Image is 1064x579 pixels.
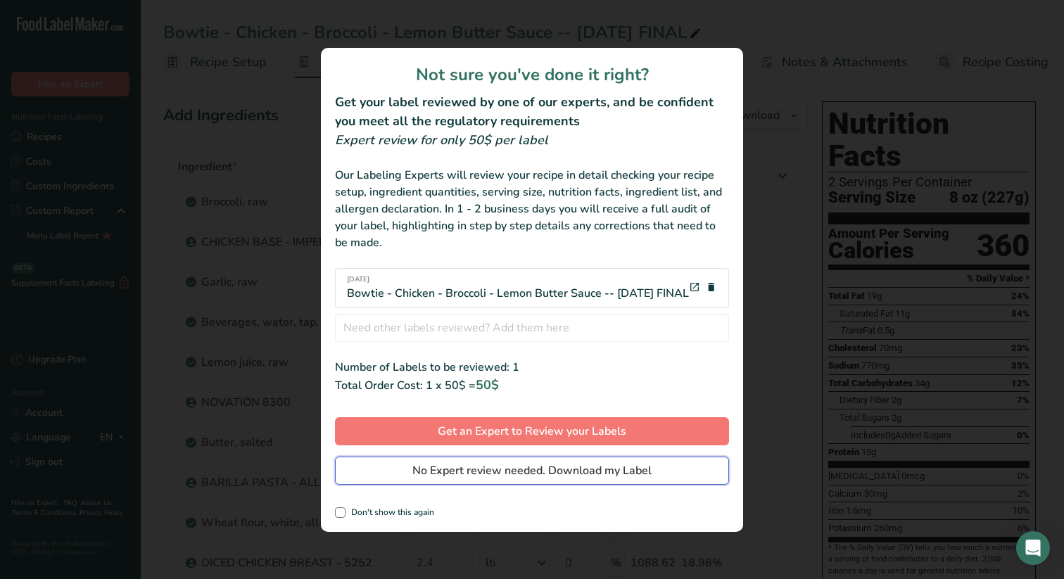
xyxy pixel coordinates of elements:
div: Expert review for only 50$ per label [335,131,729,150]
button: No Expert review needed. Download my Label [335,457,729,485]
span: No Expert review needed. Download my Label [412,462,652,479]
h2: Get your label reviewed by one of our experts, and be confident you meet all the regulatory requi... [335,93,729,131]
span: [DATE] [347,274,689,285]
div: Bowtie - Chicken - Broccoli - Lemon Butter Sauce -- [DATE] FINAL [347,274,689,302]
div: Our Labeling Experts will review your recipe in detail checking your recipe setup, ingredient qua... [335,167,729,251]
div: Total Order Cost: 1 x 50$ = [335,376,729,395]
div: Number of Labels to be reviewed: 1 [335,359,729,376]
span: Get an Expert to Review your Labels [438,423,626,440]
span: 50$ [476,376,499,393]
button: Get an Expert to Review your Labels [335,417,729,445]
span: Don't show this again [346,507,434,518]
h1: Not sure you've done it right? [335,62,729,87]
div: Open Intercom Messenger [1016,531,1050,565]
input: Need other labels reviewed? Add them here [335,314,729,342]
